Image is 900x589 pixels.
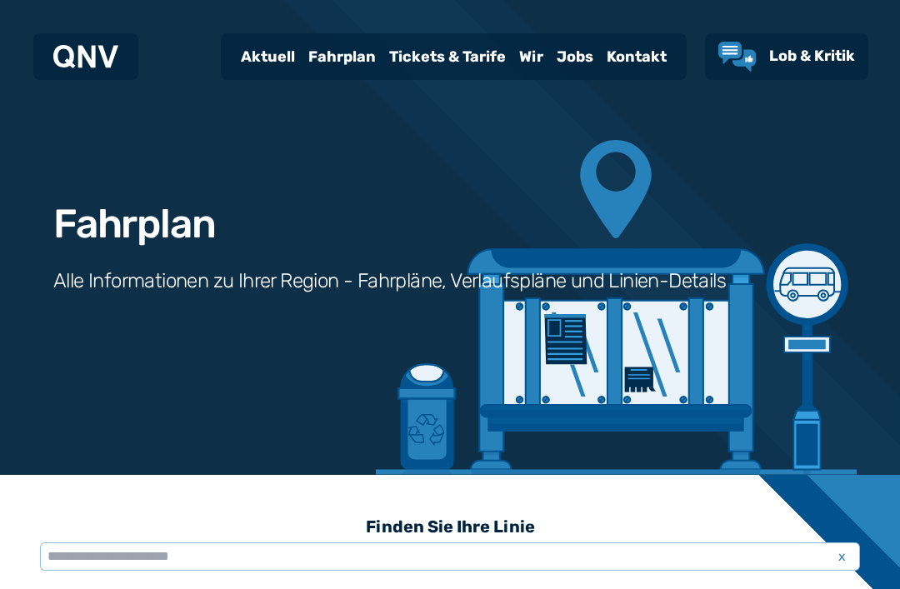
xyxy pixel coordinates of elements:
span: x [830,547,853,567]
a: Fahrplan [302,35,382,78]
h3: Alle Informationen zu Ihrer Region - Fahrpläne, Verlaufspläne und Linien-Details [53,267,726,294]
img: QNV Logo [53,45,118,68]
a: Kontakt [600,35,673,78]
a: QNV Logo [53,40,118,73]
a: Tickets & Tarife [382,35,512,78]
h1: Fahrplan [53,204,215,244]
a: Lob & Kritik [718,42,855,72]
a: Wir [512,35,550,78]
a: Jobs [550,35,600,78]
a: Aktuell [234,35,302,78]
span: Lob & Kritik [769,47,855,65]
h3: Finden Sie Ihre Linie [40,508,860,545]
